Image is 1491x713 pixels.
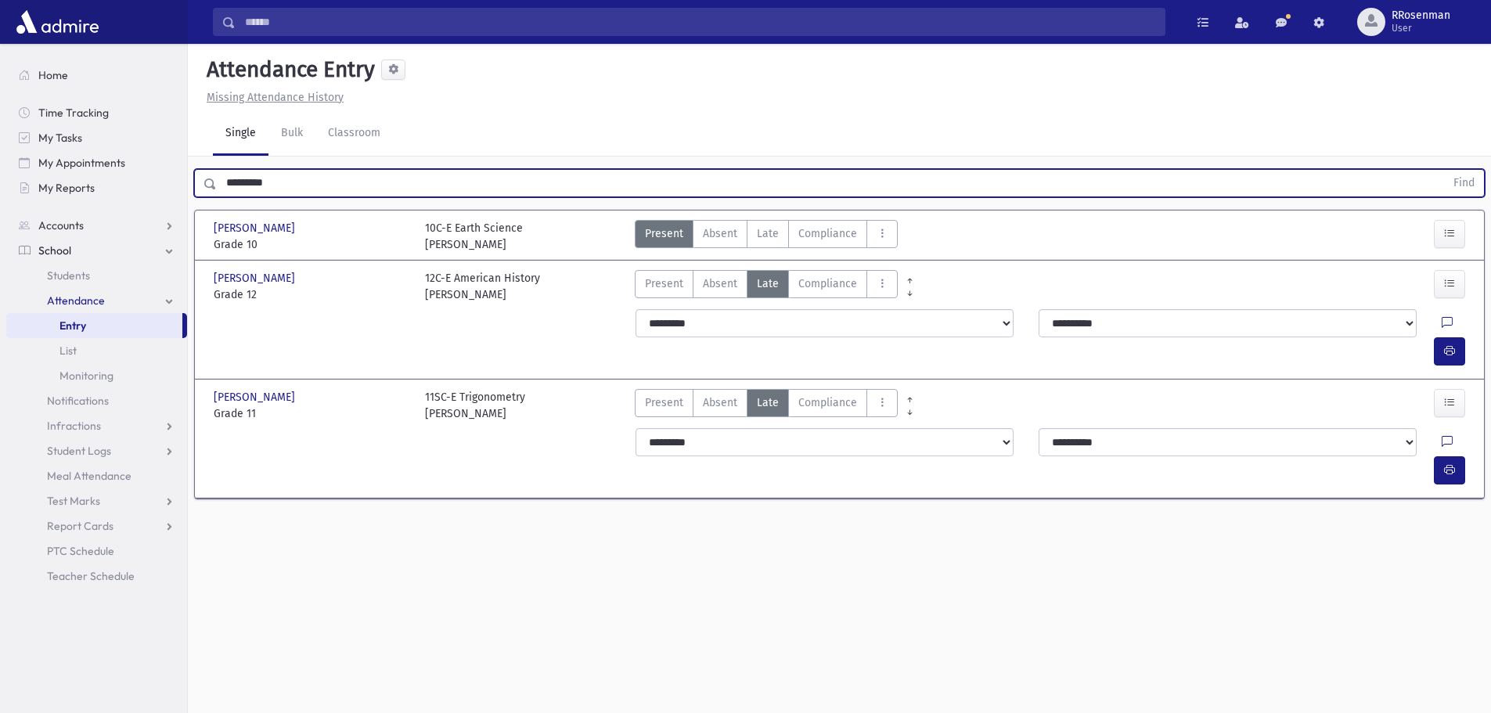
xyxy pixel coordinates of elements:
[6,238,187,263] a: School
[6,288,187,313] a: Attendance
[6,100,187,125] a: Time Tracking
[47,494,100,508] span: Test Marks
[213,112,268,156] a: Single
[6,313,182,338] a: Entry
[425,270,540,303] div: 12C-E American History [PERSON_NAME]
[6,338,187,363] a: List
[6,125,187,150] a: My Tasks
[1392,9,1450,22] span: RRosenman
[214,270,298,286] span: [PERSON_NAME]
[798,275,857,292] span: Compliance
[47,569,135,583] span: Teacher Schedule
[268,112,315,156] a: Bulk
[798,394,857,411] span: Compliance
[6,538,187,564] a: PTC Schedule
[635,220,898,253] div: AttTypes
[6,513,187,538] a: Report Cards
[38,218,84,232] span: Accounts
[214,220,298,236] span: [PERSON_NAME]
[214,286,409,303] span: Grade 12
[6,388,187,413] a: Notifications
[214,236,409,253] span: Grade 10
[47,293,105,308] span: Attendance
[703,225,737,242] span: Absent
[1444,170,1484,196] button: Find
[38,243,71,257] span: School
[47,268,90,283] span: Students
[47,519,113,533] span: Report Cards
[6,150,187,175] a: My Appointments
[38,156,125,170] span: My Appointments
[6,488,187,513] a: Test Marks
[6,463,187,488] a: Meal Attendance
[59,319,86,333] span: Entry
[6,263,187,288] a: Students
[425,389,525,422] div: 11SC-E Trigonometry [PERSON_NAME]
[798,225,857,242] span: Compliance
[6,63,187,88] a: Home
[47,444,111,458] span: Student Logs
[6,438,187,463] a: Student Logs
[315,112,393,156] a: Classroom
[47,544,114,558] span: PTC Schedule
[38,68,68,82] span: Home
[59,344,77,358] span: List
[645,275,683,292] span: Present
[47,469,131,483] span: Meal Attendance
[703,275,737,292] span: Absent
[703,394,737,411] span: Absent
[6,175,187,200] a: My Reports
[13,6,103,38] img: AdmirePro
[645,394,683,411] span: Present
[59,369,113,383] span: Monitoring
[645,225,683,242] span: Present
[38,131,82,145] span: My Tasks
[6,413,187,438] a: Infractions
[214,389,298,405] span: [PERSON_NAME]
[200,91,344,104] a: Missing Attendance History
[1392,22,1450,34] span: User
[757,225,779,242] span: Late
[200,56,375,83] h5: Attendance Entry
[236,8,1165,36] input: Search
[635,389,898,422] div: AttTypes
[6,564,187,589] a: Teacher Schedule
[38,181,95,195] span: My Reports
[6,213,187,238] a: Accounts
[214,405,409,422] span: Grade 11
[757,394,779,411] span: Late
[47,419,101,433] span: Infractions
[757,275,779,292] span: Late
[425,220,523,253] div: 10C-E Earth Science [PERSON_NAME]
[6,363,187,388] a: Monitoring
[47,394,109,408] span: Notifications
[635,270,898,303] div: AttTypes
[38,106,109,120] span: Time Tracking
[207,91,344,104] u: Missing Attendance History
